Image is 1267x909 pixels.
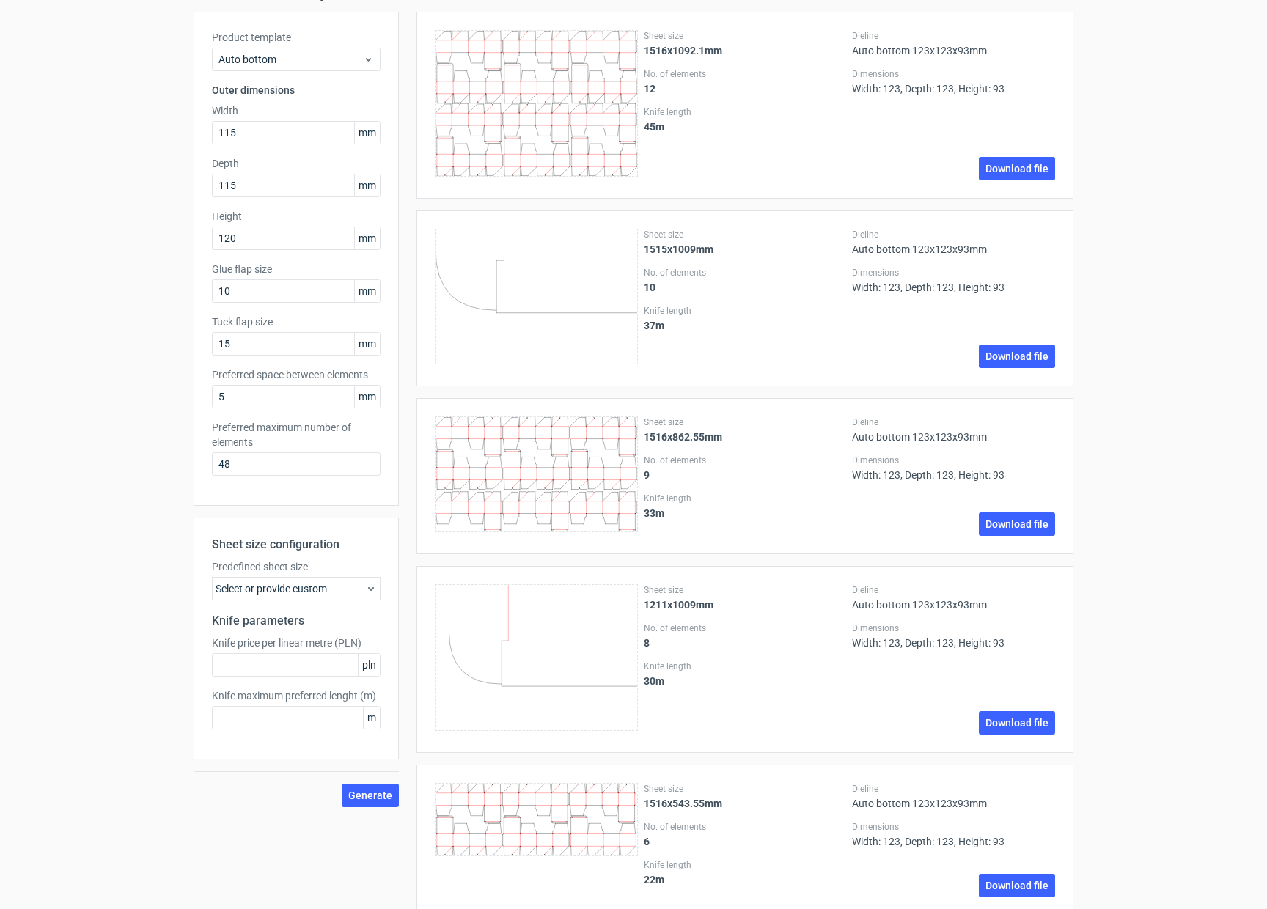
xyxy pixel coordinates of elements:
[363,707,380,729] span: m
[644,859,847,871] label: Knife length
[644,836,650,847] strong: 6
[852,30,1055,56] div: Auto bottom 123x123x93mm
[644,622,847,634] label: No. of elements
[644,874,664,886] strong: 22 m
[852,267,1055,293] div: Width: 123, Depth: 123, Height: 93
[212,83,381,97] h3: Outer dimensions
[852,416,1055,428] label: Dieline
[852,229,1055,255] div: Auto bottom 123x123x93mm
[644,267,847,279] label: No. of elements
[212,103,381,118] label: Width
[644,821,847,833] label: No. of elements
[212,262,381,276] label: Glue flap size
[358,654,380,676] span: pln
[644,320,664,331] strong: 37 m
[212,156,381,171] label: Depth
[644,68,847,80] label: No. of elements
[644,675,664,687] strong: 30 m
[354,227,380,249] span: mm
[979,512,1055,536] a: Download file
[852,821,1055,847] div: Width: 123, Depth: 123, Height: 93
[644,798,722,809] strong: 1516x543.55mm
[979,874,1055,897] a: Download file
[852,454,1055,481] div: Width: 123, Depth: 123, Height: 93
[218,52,363,67] span: Auto bottom
[212,314,381,329] label: Tuck flap size
[644,106,847,118] label: Knife length
[979,157,1055,180] a: Download file
[212,536,381,553] h2: Sheet size configuration
[852,622,1055,649] div: Width: 123, Depth: 123, Height: 93
[644,493,847,504] label: Knife length
[852,584,1055,596] label: Dieline
[354,174,380,196] span: mm
[644,637,650,649] strong: 8
[212,612,381,630] h2: Knife parameters
[212,367,381,382] label: Preferred space between elements
[852,584,1055,611] div: Auto bottom 123x123x93mm
[644,783,847,795] label: Sheet size
[644,660,847,672] label: Knife length
[852,68,1055,95] div: Width: 123, Depth: 123, Height: 93
[644,30,847,42] label: Sheet size
[644,305,847,317] label: Knife length
[644,281,655,293] strong: 10
[644,243,713,255] strong: 1515x1009mm
[212,30,381,45] label: Product template
[979,345,1055,368] a: Download file
[852,229,1055,240] label: Dieline
[644,121,664,133] strong: 45 m
[852,454,1055,466] label: Dimensions
[644,83,655,95] strong: 12
[212,636,381,650] label: Knife price per linear metre (PLN)
[342,784,399,807] button: Generate
[644,454,847,466] label: No. of elements
[852,267,1055,279] label: Dimensions
[852,783,1055,795] label: Dieline
[644,45,722,56] strong: 1516x1092.1mm
[354,333,380,355] span: mm
[852,30,1055,42] label: Dieline
[852,622,1055,634] label: Dimensions
[644,431,722,443] strong: 1516x862.55mm
[644,507,664,519] strong: 33 m
[212,559,381,574] label: Predefined sheet size
[644,584,847,596] label: Sheet size
[644,599,713,611] strong: 1211x1009mm
[212,420,381,449] label: Preferred maximum number of elements
[852,821,1055,833] label: Dimensions
[212,209,381,224] label: Height
[852,416,1055,443] div: Auto bottom 123x123x93mm
[644,469,650,481] strong: 9
[212,688,381,703] label: Knife maximum preferred lenght (m)
[348,790,392,801] span: Generate
[852,68,1055,80] label: Dimensions
[644,416,847,428] label: Sheet size
[644,229,847,240] label: Sheet size
[354,280,380,302] span: mm
[354,122,380,144] span: mm
[852,783,1055,809] div: Auto bottom 123x123x93mm
[979,711,1055,735] a: Download file
[354,386,380,408] span: mm
[212,577,381,600] div: Select or provide custom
